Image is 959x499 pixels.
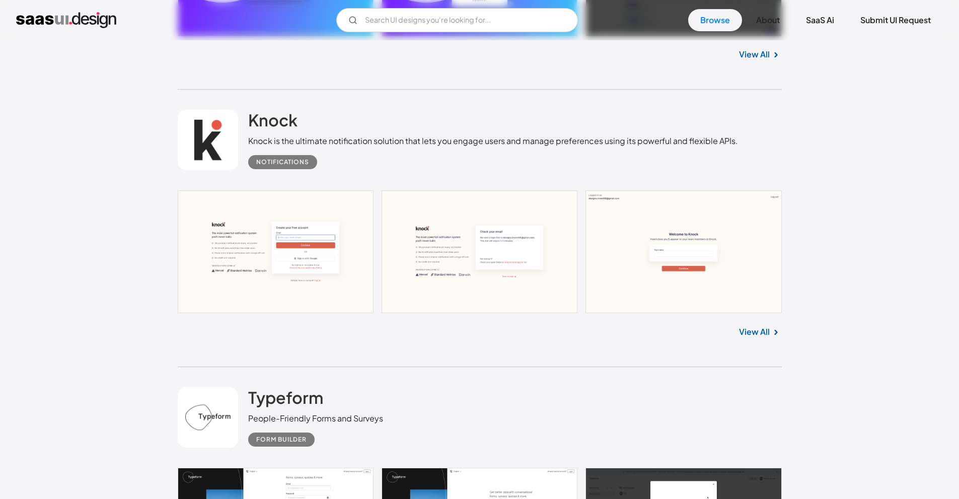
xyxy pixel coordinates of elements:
h2: Typeform [248,387,323,407]
div: Notifications [256,156,309,168]
a: Browse [688,9,742,31]
h2: Knock [248,110,298,130]
input: Search UI designs you're looking for... [336,8,578,32]
a: Knock [248,110,298,135]
form: Email Form [336,8,578,32]
div: Form Builder [256,434,307,446]
a: SaaS Ai [794,9,846,31]
a: View All [739,48,770,60]
div: People-Friendly Forms and Surveys [248,412,383,424]
a: Submit UI Request [848,9,943,31]
a: home [16,12,116,28]
a: Typeform [248,387,323,412]
div: Knock is the ultimate notification solution that lets you engage users and manage preferences usi... [248,135,738,147]
a: View All [739,326,770,338]
a: About [744,9,792,31]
